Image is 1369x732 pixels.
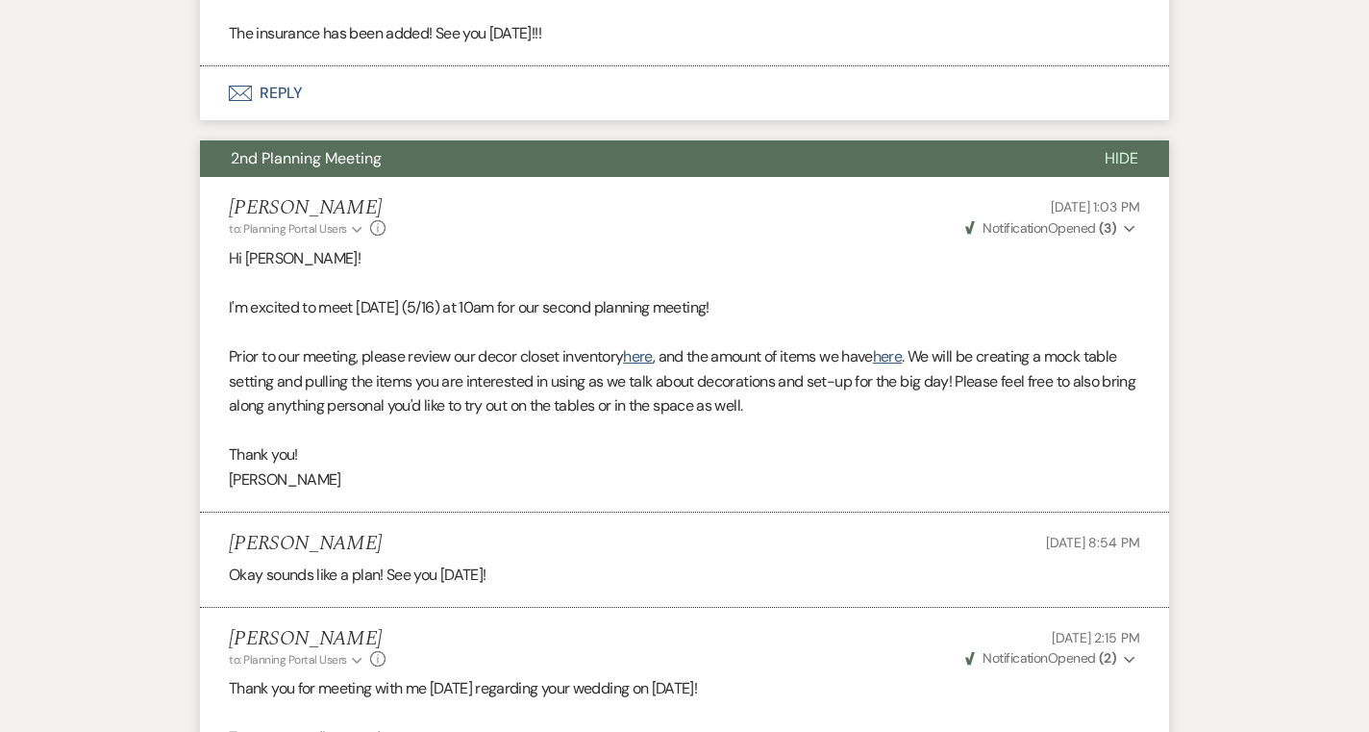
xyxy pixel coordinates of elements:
button: NotificationOpened (3) [962,218,1140,239]
button: to: Planning Portal Users [229,220,365,238]
span: Notification [983,649,1047,667]
strong: ( 2 ) [1099,649,1116,667]
p: The insurance has been added! See you [DATE]!!! [229,21,1140,46]
span: Notification [983,219,1047,237]
button: Hide [1074,140,1169,177]
span: [DATE] 8:54 PM [1046,534,1140,551]
h5: [PERSON_NAME] [229,532,382,556]
span: [DATE] 2:15 PM [1052,629,1140,646]
p: I'm excited to meet [DATE] (5/16) at 10am for our second planning meeting! [229,295,1140,320]
p: Hi [PERSON_NAME]! [229,246,1140,271]
span: [DATE] 1:03 PM [1051,198,1140,215]
h5: [PERSON_NAME] [229,627,386,651]
span: to: Planning Portal Users [229,221,347,237]
button: 2nd Planning Meeting [200,140,1074,177]
h5: [PERSON_NAME] [229,196,386,220]
a: here [873,346,902,366]
p: [PERSON_NAME] [229,467,1140,492]
span: Thank you for meeting with me [DATE] regarding your wedding on [DATE]! [229,678,697,698]
span: to: Planning Portal Users [229,652,347,668]
a: here [623,346,652,366]
span: Opened [965,219,1116,237]
button: to: Planning Portal Users [229,651,365,669]
button: Reply [200,66,1169,120]
span: Opened [965,649,1116,667]
strong: ( 3 ) [1099,219,1116,237]
button: NotificationOpened (2) [962,648,1140,669]
span: Hide [1105,148,1138,168]
span: 2nd Planning Meeting [231,148,382,168]
p: Prior to our meeting, please review our decor closet inventory , and the amount of items we have ... [229,344,1140,418]
p: Okay sounds like a plan! See you [DATE]! [229,563,1140,588]
p: Thank you! [229,442,1140,467]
